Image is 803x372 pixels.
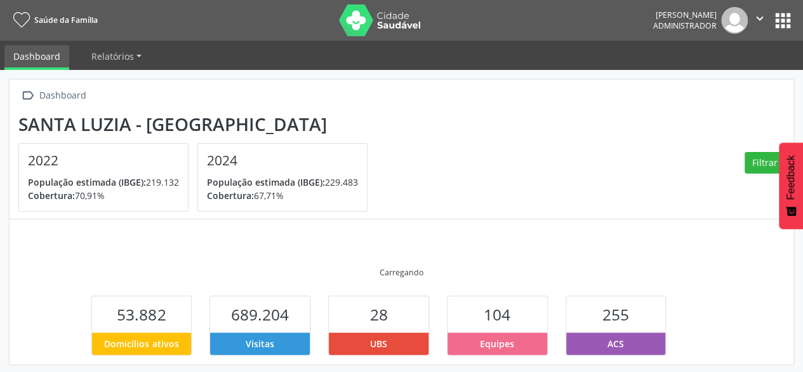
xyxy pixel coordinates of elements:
[104,337,178,350] span: Domicílios ativos
[83,45,150,67] a: Relatórios
[207,189,254,202] span: Cobertura:
[369,304,387,325] span: 28
[207,189,358,202] p: 67,71%
[18,86,88,105] a:  Dashboard
[207,153,358,169] h4: 2024
[607,337,624,350] span: ACS
[246,337,274,350] span: Visitas
[4,45,69,70] a: Dashboard
[721,7,748,34] img: img
[653,10,717,20] div: [PERSON_NAME]
[37,86,88,105] div: Dashboard
[484,304,510,325] span: 104
[748,7,772,34] button: 
[28,176,179,189] p: 219.132
[753,11,767,25] i: 
[785,155,797,200] span: Feedback
[779,142,803,229] button: Feedback - Mostrar pesquisa
[9,10,98,31] a: Saúde da Família
[480,337,514,350] span: Equipes
[653,20,717,31] span: Administrador
[28,176,146,188] span: População estimada (IBGE):
[772,10,794,32] button: apps
[207,176,325,188] span: População estimada (IBGE):
[231,304,289,325] span: 689.204
[34,15,98,25] span: Saúde da Família
[207,176,358,189] p: 229.483
[117,304,166,325] span: 53.882
[28,189,179,202] p: 70,91%
[370,337,387,350] span: UBS
[18,114,376,135] div: Santa Luzia - [GEOGRAPHIC_DATA]
[28,189,75,202] span: Cobertura:
[18,86,37,105] i: 
[380,267,423,278] div: Carregando
[602,304,629,325] span: 255
[745,152,785,174] button: Filtrar
[28,153,179,169] h4: 2022
[91,50,134,62] span: Relatórios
